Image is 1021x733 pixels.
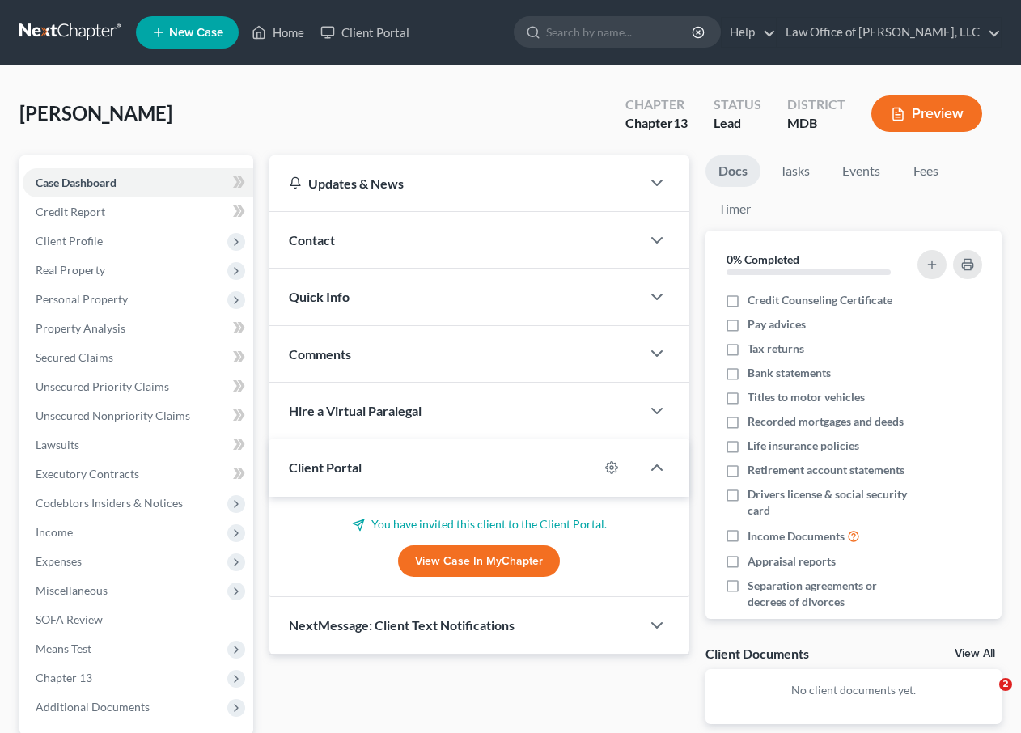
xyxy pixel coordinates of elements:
[23,343,253,372] a: Secured Claims
[625,95,688,114] div: Chapter
[787,114,845,133] div: MDB
[714,114,761,133] div: Lead
[36,612,103,626] span: SOFA Review
[23,314,253,343] a: Property Analysis
[289,346,351,362] span: Comments
[23,197,253,227] a: Credit Report
[727,252,799,266] strong: 0% Completed
[829,155,893,187] a: Events
[748,438,859,454] span: Life insurance policies
[23,168,253,197] a: Case Dashboard
[787,95,845,114] div: District
[312,18,417,47] a: Client Portal
[289,516,671,532] p: You have invited this client to the Client Portal.
[36,554,82,568] span: Expenses
[36,292,128,306] span: Personal Property
[705,645,809,662] div: Client Documents
[244,18,312,47] a: Home
[900,155,951,187] a: Fees
[546,17,694,47] input: Search by name...
[36,321,125,335] span: Property Analysis
[23,430,253,460] a: Lawsuits
[718,682,989,698] p: No client documents yet.
[714,95,761,114] div: Status
[36,263,105,277] span: Real Property
[673,115,688,130] span: 13
[748,292,892,308] span: Credit Counseling Certificate
[748,365,831,381] span: Bank statements
[705,193,764,225] a: Timer
[23,460,253,489] a: Executory Contracts
[289,175,622,192] div: Updates & News
[748,528,845,544] span: Income Documents
[955,648,995,659] a: View All
[966,678,1005,717] iframe: Intercom live chat
[36,409,190,422] span: Unsecured Nonpriority Claims
[625,114,688,133] div: Chapter
[748,462,904,478] span: Retirement account statements
[289,232,335,248] span: Contact
[36,176,117,189] span: Case Dashboard
[36,525,73,539] span: Income
[748,413,904,430] span: Recorded mortgages and deeds
[748,553,836,570] span: Appraisal reports
[36,234,103,248] span: Client Profile
[398,545,560,578] a: View Case in MyChapter
[19,101,172,125] span: [PERSON_NAME]
[36,438,79,451] span: Lawsuits
[748,316,806,333] span: Pay advices
[999,678,1012,691] span: 2
[36,671,92,684] span: Chapter 13
[23,605,253,634] a: SOFA Review
[705,155,760,187] a: Docs
[36,467,139,481] span: Executory Contracts
[871,95,982,132] button: Preview
[36,496,183,510] span: Codebtors Insiders & Notices
[36,350,113,364] span: Secured Claims
[289,403,422,418] span: Hire a Virtual Paralegal
[767,155,823,187] a: Tasks
[748,389,865,405] span: Titles to motor vehicles
[722,18,776,47] a: Help
[23,372,253,401] a: Unsecured Priority Claims
[777,18,1001,47] a: Law Office of [PERSON_NAME], LLC
[289,289,350,304] span: Quick Info
[23,401,253,430] a: Unsecured Nonpriority Claims
[748,578,913,610] span: Separation agreements or decrees of divorces
[289,460,362,475] span: Client Portal
[289,617,515,633] span: NextMessage: Client Text Notifications
[36,642,91,655] span: Means Test
[169,27,223,39] span: New Case
[748,486,913,519] span: Drivers license & social security card
[36,379,169,393] span: Unsecured Priority Claims
[36,583,108,597] span: Miscellaneous
[36,700,150,714] span: Additional Documents
[748,341,804,357] span: Tax returns
[36,205,105,218] span: Credit Report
